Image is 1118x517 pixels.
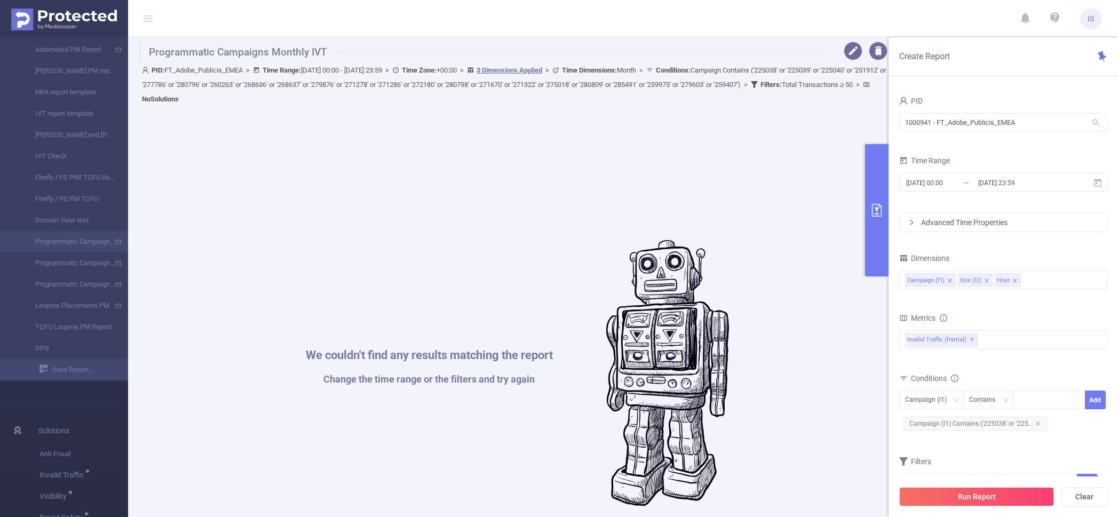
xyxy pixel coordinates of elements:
[21,338,115,359] a: DPG
[905,391,954,409] div: Campaign (l1)
[908,219,915,226] i: icon: right
[977,176,1064,190] input: End date
[969,391,1003,409] div: Contains
[899,97,923,105] span: PID
[1003,397,1009,404] i: icon: down
[940,314,947,322] i: icon: info-circle
[139,42,829,63] h1: Programmatic Campaigns Monthly IVT
[997,274,1010,288] div: Host
[606,240,730,507] img: #
[911,374,958,383] span: Conditions
[21,124,115,146] a: [PERSON_NAME] and [PERSON_NAME] PM Report Template
[542,66,552,74] span: >
[853,81,863,89] span: >
[1061,487,1107,506] button: Clear
[907,274,945,288] div: Campaign (l1)
[1077,474,1098,492] button: Add
[142,95,179,103] b: No Solutions
[21,82,115,103] a: MFA report template
[21,188,115,210] a: Firefly / PS PM TOFU
[21,60,115,82] a: [PERSON_NAME] PM report
[995,273,1021,287] li: Host
[899,254,949,263] span: Dimensions
[402,66,437,74] b: Time Zone:
[984,278,989,284] i: icon: close
[947,278,953,284] i: icon: close
[1085,391,1106,409] button: Add
[899,97,908,105] i: icon: user
[21,231,115,252] a: Programmatic Campaigns Monthly IVT
[306,375,553,384] h1: Change the time range or the filters and try again
[905,273,956,287] li: Campaign (l1)
[21,210,115,231] a: Domain View test
[903,417,1047,431] span: Campaign (l1) Contains ('225038' or '225...
[21,103,115,124] a: IVT report template
[21,146,115,167] a: IVT Check
[954,397,960,404] i: icon: down
[970,333,974,346] span: ✕
[263,66,301,74] b: Time Range:
[741,81,751,89] span: >
[899,156,950,165] span: Time Range
[152,66,164,74] b: PID:
[981,474,993,492] div: ≥
[905,176,992,190] input: Start date
[477,66,542,74] u: 3 Dimensions Applied
[142,66,886,103] span: FT_Adobe_Publicis_EMEA [DATE] 00:00 - [DATE] 23:59 +00:00
[562,66,636,74] span: Month
[900,213,1107,232] div: icon: rightAdvanced Time Properties
[1035,421,1041,426] i: icon: close
[636,66,646,74] span: >
[382,66,392,74] span: >
[1088,8,1094,29] span: IS
[21,167,115,188] a: Firefly / PS PMI TOFU Report
[899,314,935,322] span: Metrics
[899,487,1054,506] button: Run Report
[656,66,691,74] b: Conditions :
[960,274,981,288] div: Site (l2)
[1012,278,1018,284] i: icon: close
[899,51,950,61] span: Create Report
[243,66,253,74] span: >
[39,492,70,500] span: Visibility
[958,273,993,287] li: Site (l2)
[21,274,115,295] a: Programmatic Campaigns Monthly Blocked
[39,443,128,465] span: Anti-Fraud
[760,81,853,89] span: Total Transactions ≥ 50
[21,295,115,316] a: Loopme Placements PM
[38,420,69,441] span: Solutions
[951,375,958,382] i: icon: info-circle
[39,359,128,380] a: Save Report...
[21,316,115,338] a: TOFU Loopme PM Report
[306,349,553,361] h1: We couldn't find any results matching the report
[142,67,152,74] i: icon: user
[760,81,782,89] b: Filters :
[905,333,978,347] span: Invalid Traffic (partial)
[11,9,117,30] img: Protected Media
[562,66,617,74] b: Time Dimensions :
[899,457,931,466] span: Filters
[457,66,467,74] span: >
[39,471,88,479] span: Invalid Traffic
[21,39,115,60] a: Automated PM Report
[21,252,115,274] a: Programmatic Campaigns Monthly MFA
